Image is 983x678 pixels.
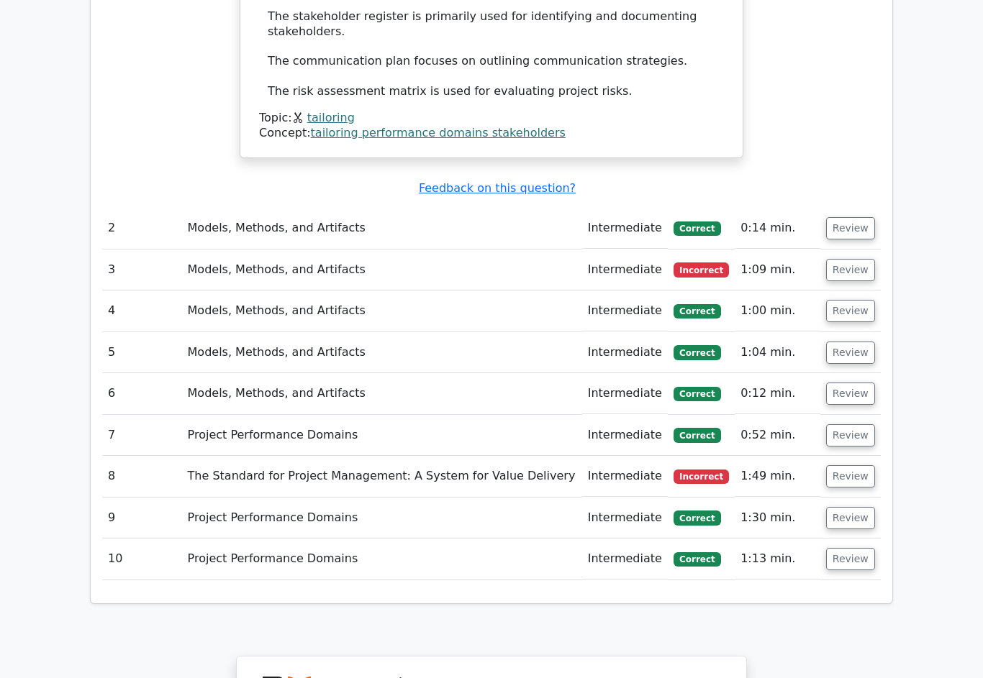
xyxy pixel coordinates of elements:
td: Intermediate [582,374,669,415]
td: 2 [102,209,182,249]
td: Intermediate [582,333,669,374]
td: The Standard for Project Management: A System for Value Delivery [182,457,582,498]
span: Correct [674,305,720,319]
button: Review [826,466,875,488]
span: Correct [674,511,720,526]
td: Intermediate [582,291,669,332]
td: Intermediate [582,498,669,539]
td: Project Performance Domains [182,498,582,539]
td: 10 [102,539,182,580]
td: Project Performance Domains [182,416,582,457]
td: 3 [102,250,182,291]
td: 1:13 min. [735,539,820,580]
button: Review [826,508,875,530]
span: Incorrect [674,263,729,278]
span: Correct [674,553,720,567]
button: Review [826,549,875,571]
button: Review [826,218,875,240]
td: 0:12 min. [735,374,820,415]
td: 6 [102,374,182,415]
td: 1:04 min. [735,333,820,374]
span: Correct [674,346,720,360]
div: Concept: [259,127,724,142]
td: Intermediate [582,457,669,498]
td: Intermediate [582,250,669,291]
span: Correct [674,388,720,402]
td: Intermediate [582,209,669,249]
button: Review [826,383,875,406]
span: Correct [674,222,720,237]
span: Incorrect [674,470,729,485]
td: Models, Methods, and Artifacts [182,333,582,374]
td: 1:00 min. [735,291,820,332]
td: 7 [102,416,182,457]
td: 5 [102,333,182,374]
td: Models, Methods, and Artifacts [182,291,582,332]
span: Correct [674,429,720,443]
button: Review [826,425,875,447]
td: 1:30 min. [735,498,820,539]
td: 0:52 min. [735,416,820,457]
td: Models, Methods, and Artifacts [182,250,582,291]
td: Intermediate [582,539,669,580]
td: 9 [102,498,182,539]
button: Review [826,260,875,282]
td: Intermediate [582,416,669,457]
a: tailoring performance domains stakeholders [311,127,566,140]
a: tailoring [307,111,355,125]
td: Models, Methods, and Artifacts [182,374,582,415]
td: 1:49 min. [735,457,820,498]
button: Review [826,342,875,365]
td: 8 [102,457,182,498]
td: Models, Methods, and Artifacts [182,209,582,249]
div: Topic: [259,111,724,127]
a: Feedback on this question? [419,182,576,196]
td: Project Performance Domains [182,539,582,580]
td: 1:09 min. [735,250,820,291]
td: 0:14 min. [735,209,820,249]
button: Review [826,301,875,323]
td: 4 [102,291,182,332]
